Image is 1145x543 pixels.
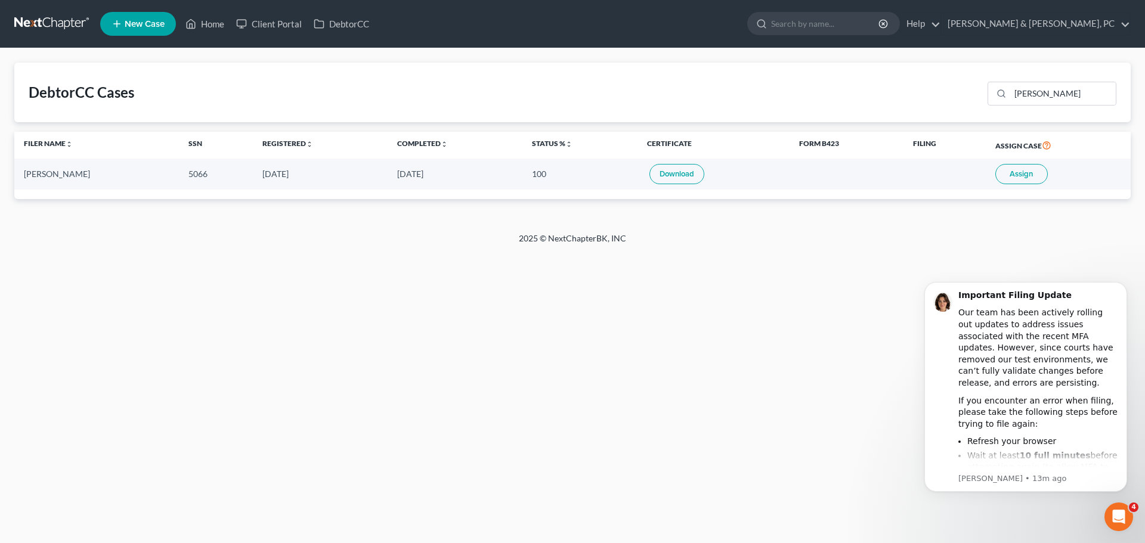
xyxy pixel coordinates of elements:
input: Search by name... [771,13,880,35]
td: 100 [522,159,638,189]
td: [DATE] [388,159,522,189]
i: unfold_more [66,141,73,148]
i: unfold_more [441,141,448,148]
input: Search... [1010,82,1116,105]
a: Home [180,13,230,35]
span: 4 [1129,502,1138,512]
span: Assign [1010,169,1033,179]
a: Status %unfold_more [532,139,572,148]
a: DebtorCC [308,13,375,35]
a: Completedunfold_more [397,139,448,148]
a: Registeredunfold_more [262,139,313,148]
iframe: Intercom live chat [1104,502,1133,531]
a: Client Portal [230,13,308,35]
span: New Case [125,20,165,29]
div: [PERSON_NAME] [24,168,169,180]
div: 2025 © NextChapterBK, INC [233,232,912,254]
th: Form B423 [790,132,903,159]
th: SSN [179,132,253,159]
button: Assign [995,164,1048,184]
i: unfold_more [306,141,313,148]
th: Certificate [638,132,790,159]
a: [PERSON_NAME] & [PERSON_NAME], PC [942,13,1130,35]
td: [DATE] [253,159,388,189]
div: DebtorCC Cases [29,83,134,102]
iframe: Intercom notifications message [906,267,1145,537]
a: Filer Nameunfold_more [24,139,73,148]
th: Filing [903,132,985,159]
i: unfold_more [565,141,572,148]
a: Help [900,13,940,35]
div: 5066 [188,168,243,180]
th: Assign Case [986,132,1131,159]
a: Download [649,164,704,184]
